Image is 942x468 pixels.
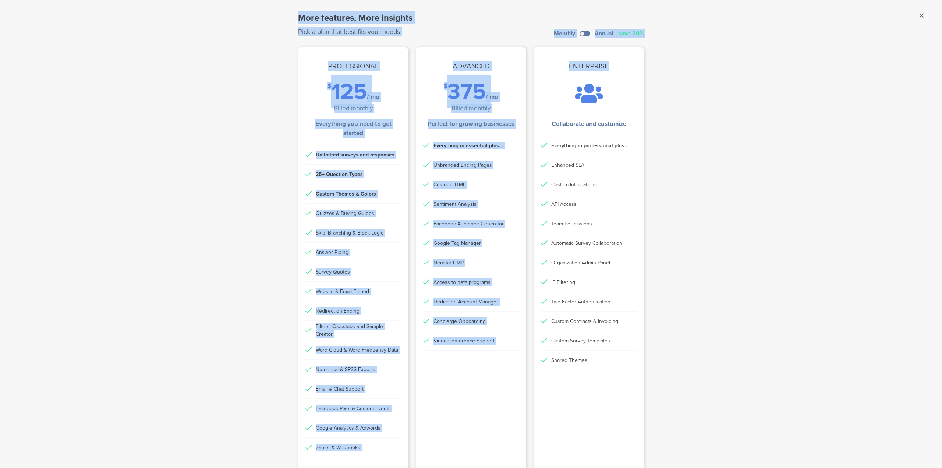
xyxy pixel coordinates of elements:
[298,11,412,24] div: More features, More insights
[316,249,348,256] div: Answer Piping
[444,82,447,100] div: $
[447,82,486,100] div: 375
[298,49,408,82] div: Professional
[316,170,363,178] div: 25+ Question Types
[554,31,575,36] div: Monthly
[298,27,412,36] div: Pick a plan that best fits your needs
[552,119,626,129] li: Collaborate and customize
[534,49,644,82] div: Enterprise
[551,337,610,345] div: Custom Survey Templates
[433,337,495,345] div: Video Conference Support
[433,220,504,228] div: Facebook Audience Generator
[551,142,629,149] div: Everything in professional plus...
[433,298,498,306] div: Dedicated Account Manager
[428,119,514,129] li: Perfect for growing businesses
[433,259,464,267] div: Neustar DMP
[316,307,360,315] div: Redirect on Ending
[551,278,575,286] div: IP Filtering
[316,190,376,198] div: Custom Themes & Colors
[433,317,486,325] div: Concierge Onboarding
[451,104,491,113] div: Billed monthly
[316,210,374,217] div: Quizzes & Buying Guides
[551,259,610,267] div: Organization Admin Panel
[316,444,360,451] div: Zapier & Webhooks
[316,323,401,338] div: Filters, Crosstabs and Sample Creator
[416,49,526,82] div: Advanced
[331,82,367,100] div: 125
[316,424,380,432] div: Google Analytics & Adwords
[433,239,481,247] div: Google Tag Manager
[433,181,465,189] div: Custom HTML
[433,161,492,169] div: Unbranded Ending Pages
[433,142,503,149] div: Everything in essential plus...
[551,317,618,325] div: Custom Contracts & Invoicing
[316,151,394,159] div: Unlimited surveys and responses
[334,104,373,113] div: Billed monthly
[551,239,622,247] div: Automatic Survey Collaboration
[367,94,379,100] div: / mo
[595,31,613,36] div: Annual
[433,200,477,208] div: Sentiment Analysis
[316,229,383,237] div: Skip, Branching & Block Logic
[316,268,350,276] div: Survey Quotes
[551,161,584,169] div: Enhanced SLA
[309,119,397,138] li: Everything you need to get started
[316,366,375,373] div: Numerical & SPSS Exports
[551,220,592,228] div: Team Permissions
[551,181,597,189] div: Custom Integrations
[615,31,644,36] div: - save 20%
[316,385,364,393] div: Email & Chat Support
[551,356,587,364] div: Shared Themes
[327,82,331,100] div: $
[551,298,610,306] div: Two-Factor Authentication
[316,346,398,354] div: Word Cloud & Word Frequency Data
[433,278,491,286] div: Access to beta programs
[551,200,577,208] div: API Access
[316,405,391,412] div: Facebook Pixel & Custom Events
[486,94,498,100] div: / mo
[316,288,369,295] div: Website & Email Embed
